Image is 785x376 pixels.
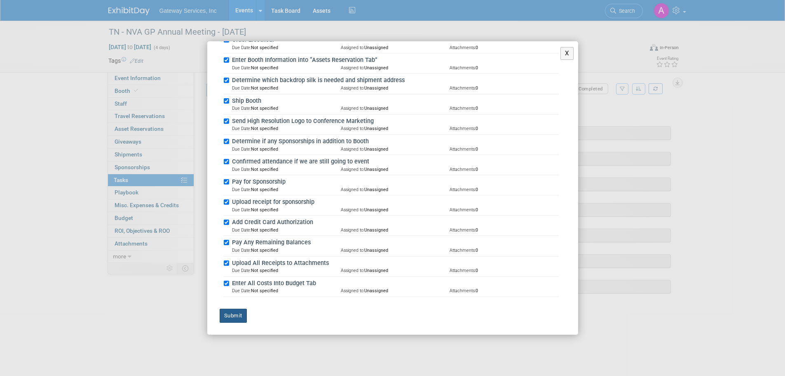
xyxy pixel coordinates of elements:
[230,56,559,65] label: Enter Booth Information into “Assets Reservation Tab”
[232,248,251,253] span: Due Date:
[450,45,476,50] span: Attachments:
[232,227,251,233] span: Due Date:
[341,85,364,91] span: Assigned to:
[450,187,476,192] span: Attachments:
[341,288,364,293] span: Assigned to:
[450,85,558,91] td: 0
[450,248,476,253] span: Attachments:
[341,247,450,253] td: Unassigned
[230,137,559,146] label: Determine if any Sponsorships in addition to Booth
[220,309,247,323] button: Submit
[232,85,341,91] td: Not specified
[450,227,476,233] span: Attachments:
[341,187,364,192] span: Assigned to:
[232,167,251,172] span: Due Date:
[450,147,476,152] span: Attachments:
[341,248,364,253] span: Assigned to:
[230,259,559,268] label: Upload All Receipts to Attachments
[230,117,559,126] label: Send High Resolution Logo to Conference Marketing
[232,267,341,274] td: Not specified
[230,198,559,207] label: Upload receipt for sponsorship
[232,207,251,213] span: Due Date:
[450,85,476,91] span: Attachments:
[341,147,364,152] span: Assigned to:
[341,167,364,172] span: Assigned to:
[232,268,251,273] span: Due Date:
[341,267,450,274] td: Unassigned
[341,126,364,131] span: Assigned to:
[341,45,450,51] td: Unassigned
[450,227,558,233] td: 0
[341,105,450,111] td: Unassigned
[341,288,450,294] td: Unassigned
[450,146,558,152] td: 0
[450,207,476,213] span: Attachments:
[450,106,476,111] span: Attachments:
[232,45,251,50] span: Due Date:
[341,166,450,173] td: Unassigned
[232,126,251,131] span: Due Date:
[232,227,341,233] td: Not specified
[230,177,559,187] label: Pay for Sponsorship
[232,146,341,152] td: Not specified
[341,207,450,213] td: Unassigned
[341,146,450,152] td: Unassigned
[341,207,364,213] span: Assigned to:
[450,65,558,71] td: 0
[230,157,559,166] label: Confirmed attendance if we are still going to event
[232,65,251,71] span: Due Date:
[232,166,341,173] td: Not specified
[560,47,574,60] button: X
[341,125,450,132] td: Unassigned
[232,187,251,192] span: Due Date:
[232,45,341,51] td: Not specified
[232,65,341,71] td: Not specified
[232,85,251,91] span: Due Date:
[232,147,251,152] span: Due Date:
[450,187,558,193] td: 0
[341,187,450,193] td: Unassigned
[230,76,559,85] label: Determine which backdrop silk is needed and shipment address
[232,106,251,111] span: Due Date:
[450,207,558,213] td: 0
[341,106,364,111] span: Assigned to:
[450,268,476,273] span: Attachments:
[450,288,476,293] span: Attachments:
[232,187,341,193] td: Not specified
[230,238,559,247] label: Pay Any Remaining Balances
[450,45,558,51] td: 0
[230,97,559,106] label: Ship Booth
[341,227,364,233] span: Assigned to:
[232,207,341,213] td: Not specified
[450,166,558,173] td: 0
[450,126,476,131] span: Attachments:
[450,105,558,111] td: 0
[232,105,341,111] td: Not specified
[450,288,558,294] td: 0
[232,247,341,253] td: Not specified
[232,288,341,294] td: Not specified
[341,85,450,91] td: Unassigned
[230,218,559,227] label: Add Credit Card Authorization
[341,268,364,273] span: Assigned to:
[230,279,559,288] label: Enter All Costs Into Budget Tab
[450,125,558,132] td: 0
[450,65,476,71] span: Attachments:
[450,267,558,274] td: 0
[341,45,364,50] span: Assigned to:
[232,288,251,293] span: Due Date:
[232,125,341,132] td: Not specified
[450,247,558,253] td: 0
[341,65,364,71] span: Assigned to:
[450,167,476,172] span: Attachments:
[341,227,450,233] td: Unassigned
[341,65,450,71] td: Unassigned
